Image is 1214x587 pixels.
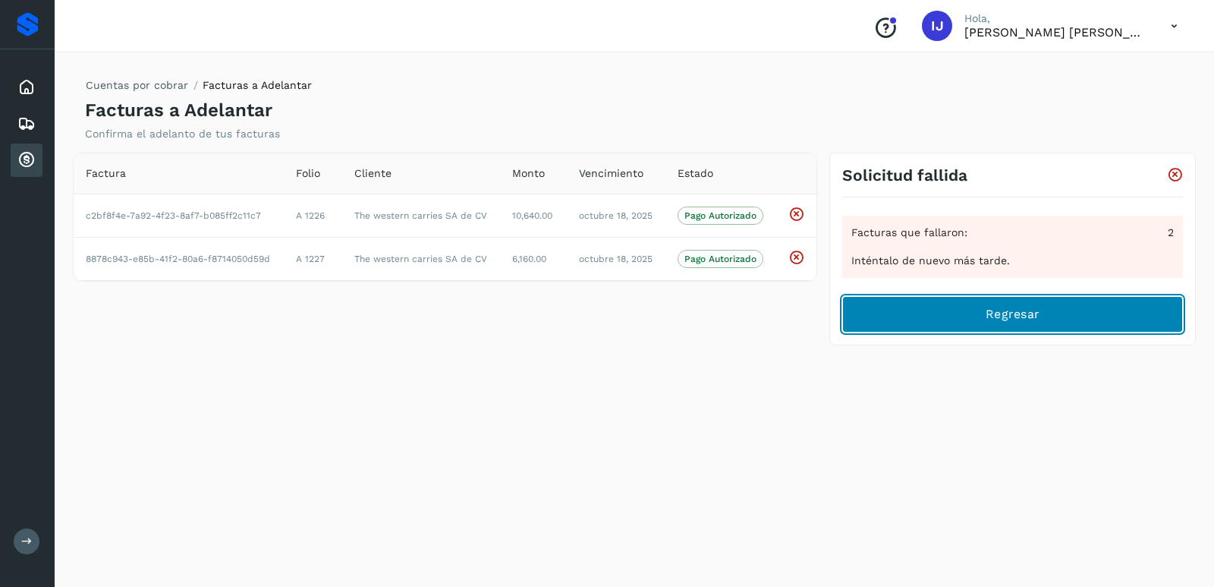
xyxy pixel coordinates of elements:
[986,306,1039,323] span: Regresar
[851,225,1174,241] div: Facturas que fallaron:
[354,166,392,181] span: Cliente
[579,166,643,181] span: Vencimiento
[512,210,552,221] span: 10,640.00
[86,166,126,181] span: Factura
[284,194,342,237] td: A 1226
[512,166,545,181] span: Monto
[684,210,756,221] p: Pago Autorizado
[203,79,312,91] span: Facturas a Adelantar
[284,238,342,281] td: A 1227
[11,107,42,140] div: Embarques
[85,128,280,140] p: Confirma el adelanto de tus facturas
[512,254,546,264] span: 6,160.00
[342,238,501,281] td: The western carries SA de CV
[579,210,653,221] span: octubre 18, 2025
[678,166,713,181] span: Estado
[684,254,756,264] p: Pago Autorizado
[964,12,1146,25] p: Hola,
[74,194,284,237] td: c2bf8f4e-7a92-4f23-8af7-b085ff2c11c7
[86,79,188,91] a: Cuentas por cobrar
[74,238,284,281] td: 8878c943-e85b-41f2-80a6-f8714050d59d
[579,254,653,264] span: octubre 18, 2025
[11,144,42,177] div: Cuentas por cobrar
[11,71,42,104] div: Inicio
[85,99,272,122] h4: Facturas a Adelantar
[842,166,967,185] h3: Solicitud fallida
[842,296,1183,333] button: Regresar
[1168,225,1174,241] span: 2
[296,166,320,181] span: Folio
[342,194,501,237] td: The western carries SA de CV
[85,77,312,99] nav: breadcrumb
[964,25,1146,39] p: IVAN JOSUE CASARES HERNANDEZ
[851,253,1174,269] div: Inténtalo de nuevo más tarde.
